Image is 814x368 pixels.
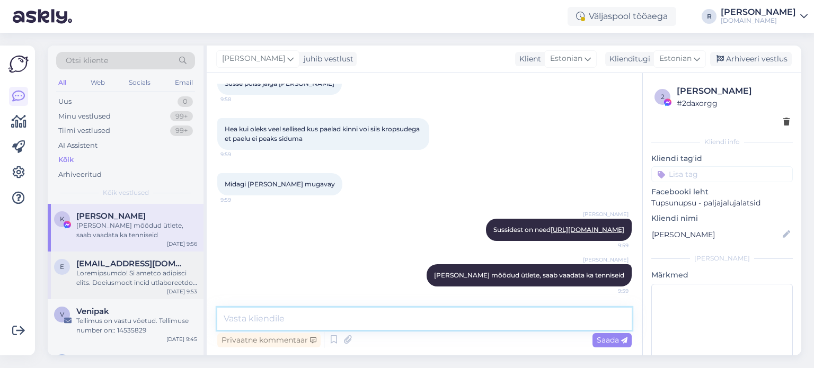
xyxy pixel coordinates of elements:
[103,188,149,198] span: Kõik vestlused
[170,111,193,122] div: 99+
[173,76,195,89] div: Email
[568,7,676,26] div: Väljaspool tööaega
[220,196,260,204] span: 9:59
[66,55,108,66] span: Otsi kliente
[583,256,629,264] span: [PERSON_NAME]
[299,53,353,65] div: juhib vestlust
[651,198,793,209] p: Tupsunupsu - paljajalujalatsid
[58,111,111,122] div: Minu vestlused
[225,180,335,188] span: Midagi [PERSON_NAME] mugavay
[551,226,624,234] a: [URL][DOMAIN_NAME]
[651,153,793,164] p: Kliendi tag'id
[721,8,808,25] a: [PERSON_NAME][DOMAIN_NAME]
[220,95,260,103] span: 9:58
[710,52,792,66] div: Arhiveeri vestlus
[178,96,193,107] div: 0
[89,76,107,89] div: Web
[167,240,197,248] div: [DATE] 9:56
[167,288,197,295] div: [DATE] 9:53
[651,270,793,281] p: Märkmed
[58,96,72,107] div: Uus
[222,53,285,65] span: [PERSON_NAME]
[677,85,790,97] div: [PERSON_NAME]
[434,271,624,279] span: [PERSON_NAME] mõõdud ütlete, saab vaadata ka tenniseid
[58,140,98,151] div: AI Assistent
[515,53,541,65] div: Klient
[702,9,716,24] div: R
[58,169,102,180] div: Arhiveeritud
[60,310,64,318] span: V
[170,125,193,136] div: 99+
[597,335,627,345] span: Saada
[166,335,197,343] div: [DATE] 9:45
[651,186,793,198] p: Facebooki leht
[661,93,665,101] span: 2
[60,263,64,271] span: e
[721,8,796,16] div: [PERSON_NAME]
[76,259,187,268] span: evagorbacheva15@gmail.com
[651,213,793,224] p: Kliendi nimi
[76,307,109,316] span: Venipak
[721,16,796,25] div: [DOMAIN_NAME]
[220,150,260,158] span: 9:59
[677,97,790,109] div: # 2daxorgg
[217,333,321,347] div: Privaatne kommentaar
[651,166,793,182] input: Lisa tag
[652,229,781,240] input: Lisa nimi
[58,155,74,165] div: Kõik
[76,221,197,240] div: [PERSON_NAME] mõõdud ütlete, saab vaadata ka tenniseid
[589,287,629,295] span: 9:59
[225,79,334,87] span: Susse poiss jalga [PERSON_NAME]
[583,210,629,218] span: [PERSON_NAME]
[60,215,65,223] span: K
[659,53,692,65] span: Estonian
[76,316,197,335] div: Tellimus on vastu võetud. Tellimuse number on:: 14535829
[550,53,582,65] span: Estonian
[127,76,153,89] div: Socials
[225,125,421,142] span: Hea kui oleks veel sellised kus paelad kinni voi siis kropsudega et paelu ei peaks siduma
[58,125,110,136] div: Tiimi vestlused
[8,54,29,74] img: Askly Logo
[651,137,793,147] div: Kliendi info
[76,211,146,221] span: Karine Toodu
[589,241,629,249] span: 9:59
[605,53,650,65] div: Klienditugi
[651,254,793,263] div: [PERSON_NAME]
[56,76,68,89] div: All
[493,226,624,234] span: Sussidest on need
[76,354,187,364] span: piret.saarinen@gmail.com
[76,268,197,288] div: Loremipsumdo! Si ametco adipisci elits. Doeiusmodt incid utlaboreetdo magnaa e Adminim. Veniamqui...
